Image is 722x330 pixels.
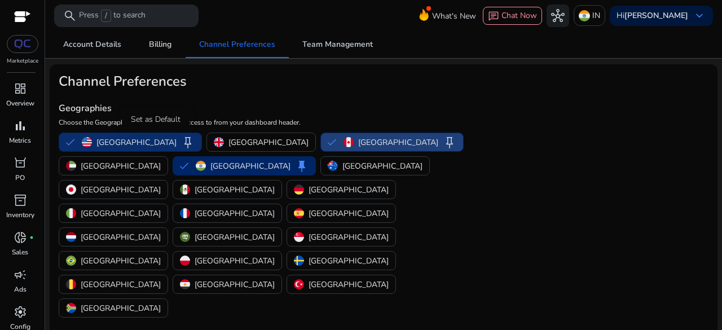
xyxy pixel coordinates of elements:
img: ae.svg [66,161,76,171]
p: [GEOGRAPHIC_DATA] [309,255,389,267]
button: chatChat Now [483,7,542,25]
img: za.svg [66,303,76,313]
img: sg.svg [294,232,304,242]
span: What's New [432,6,476,26]
span: settings [14,305,27,319]
span: hub [551,9,565,23]
p: [GEOGRAPHIC_DATA] [81,184,161,196]
img: pl.svg [180,256,190,266]
p: PO [15,173,25,183]
p: [GEOGRAPHIC_DATA] [81,302,161,314]
p: [GEOGRAPHIC_DATA] [195,184,275,196]
p: [GEOGRAPHIC_DATA] [195,231,275,243]
p: Press to search [79,10,146,22]
p: [GEOGRAPHIC_DATA] [195,255,275,267]
span: search [63,9,77,23]
p: [GEOGRAPHIC_DATA] [358,137,438,148]
p: Ads [14,284,27,294]
img: de.svg [294,184,304,195]
span: Billing [149,41,171,49]
span: campaign [14,268,27,281]
span: Account Details [63,41,121,49]
span: Channel Preferences [199,41,275,49]
span: donut_small [14,231,27,244]
span: orders [14,156,27,170]
img: mx.svg [180,184,190,195]
span: inventory_2 [14,193,27,207]
p: [GEOGRAPHIC_DATA] [81,255,161,267]
span: keep [443,135,456,149]
span: keep [295,159,309,173]
img: br.svg [66,256,76,266]
p: IN [592,6,600,25]
p: [GEOGRAPHIC_DATA] [81,231,161,243]
img: jp.svg [66,184,76,195]
span: Chat Now [501,10,537,21]
b: [PERSON_NAME] [624,10,688,21]
img: in.svg [196,161,206,171]
h4: Geographies [59,103,492,114]
img: in.svg [579,10,590,21]
button: hub [547,5,569,27]
img: QC-logo.svg [12,39,33,49]
p: [GEOGRAPHIC_DATA] [195,279,275,291]
img: uk.svg [214,137,224,147]
p: [GEOGRAPHIC_DATA] [81,279,161,291]
img: es.svg [294,208,304,218]
p: [GEOGRAPHIC_DATA] [210,160,290,172]
p: [GEOGRAPHIC_DATA] [309,231,389,243]
p: Hi [617,12,688,20]
p: Metrics [9,135,31,146]
img: us.svg [82,137,92,147]
img: se.svg [294,256,304,266]
span: / [101,10,111,22]
span: fiber_manual_record [29,235,34,240]
img: be.svg [66,279,76,289]
p: [GEOGRAPHIC_DATA] [228,137,309,148]
p: [GEOGRAPHIC_DATA] [309,184,389,196]
img: tr.svg [294,279,304,289]
span: bar_chart [14,119,27,133]
img: ca.svg [344,137,354,147]
p: Choose the Geographies you'd like quick access to from your dashboard header. [59,117,492,127]
p: [GEOGRAPHIC_DATA] [309,279,389,291]
img: au.svg [328,161,338,171]
span: Team Management [302,41,373,49]
p: [GEOGRAPHIC_DATA] [309,208,389,219]
img: eg.svg [180,279,190,289]
p: [GEOGRAPHIC_DATA] [81,160,161,172]
img: it.svg [66,208,76,218]
p: [GEOGRAPHIC_DATA] [195,208,275,219]
span: dashboard [14,82,27,95]
p: Sales [12,247,28,257]
img: fr.svg [180,208,190,218]
p: [GEOGRAPHIC_DATA] [96,137,177,148]
p: Overview [6,98,34,108]
p: [GEOGRAPHIC_DATA] [342,160,422,172]
img: nl.svg [66,232,76,242]
p: Marketplace [7,57,38,65]
p: Inventory [6,210,34,220]
span: chat [488,11,499,22]
h2: Channel Preferences [59,73,492,90]
img: sa.svg [180,232,190,242]
div: Set as Default [122,108,190,131]
p: [GEOGRAPHIC_DATA] [81,208,161,219]
span: keyboard_arrow_down [693,9,706,23]
span: keep [181,135,195,149]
